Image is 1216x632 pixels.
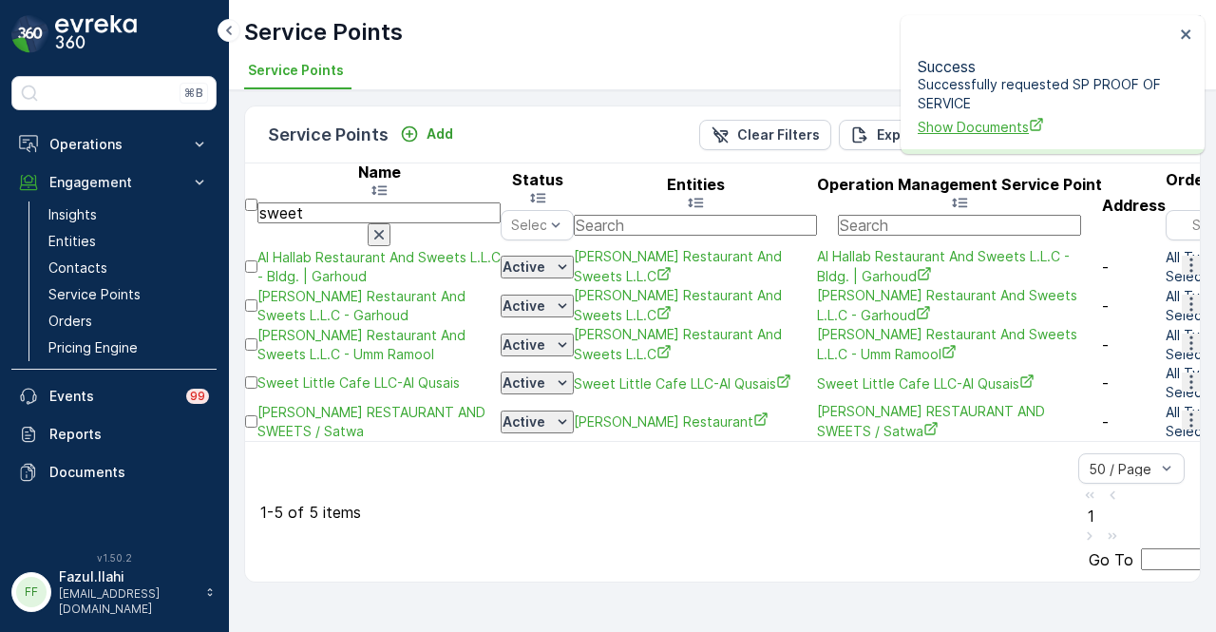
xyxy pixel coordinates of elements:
[48,232,96,251] p: Entities
[501,334,574,356] button: Active
[41,281,217,308] a: Service Points
[1102,247,1166,286] td: -
[918,58,1174,75] p: Success
[501,372,574,394] button: Active
[49,173,179,192] p: Engagement
[41,201,217,228] a: Insights
[257,403,501,441] span: [PERSON_NAME] RESTAURANT AND SWEETS / Satwa
[574,247,817,286] span: [PERSON_NAME] Restaurant And Sweets L.L.C
[257,248,501,286] a: Al Hallab Restaurant And Sweets L.L.C - Bldg. | Garhoud
[839,120,932,150] button: Export
[838,215,1081,236] input: Search
[190,389,205,404] p: 99
[268,122,389,148] p: Service Points
[244,17,403,48] p: Service Points
[817,373,1102,393] a: Sweet Little Cafe LLC-Al Qusais
[257,202,501,223] input: Search
[41,335,217,361] a: Pricing Engine
[16,577,47,607] div: FF
[817,402,1102,441] span: [PERSON_NAME] RESTAURANT AND SWEETS / Satwa
[11,415,217,453] a: Reports
[184,86,203,101] p: ⌘B
[11,453,217,491] a: Documents
[41,228,217,255] a: Entities
[503,335,545,354] p: Active
[574,325,817,364] a: Al Hallab Restaurant And Sweets L.L.C
[48,338,138,357] p: Pricing Engine
[59,586,196,617] p: [EMAIL_ADDRESS][DOMAIN_NAME]
[574,412,817,431] span: [PERSON_NAME] Restaurant
[41,255,217,281] a: Contacts
[877,125,921,144] p: Export
[503,373,545,393] p: Active
[260,504,361,521] p: 1-5 of 5 items
[392,123,461,145] button: Add
[817,402,1102,441] a: SHEHAR SIALKOT RESTAURANT AND SWEETS / Satwa
[1102,197,1166,214] p: Address
[574,215,817,236] input: Search
[11,552,217,564] span: v 1.50.2
[55,15,137,53] img: logo_dark-DEwI_e13.png
[48,205,97,224] p: Insights
[574,286,817,325] span: [PERSON_NAME] Restaurant And Sweets L.L.C
[501,295,574,317] button: Active
[1089,551,1133,568] span: Go To
[49,425,209,444] p: Reports
[257,326,501,364] span: [PERSON_NAME] Restaurant And Sweets L.L.C - Umm Ramool
[574,325,817,364] span: [PERSON_NAME] Restaurant And Sweets L.L.C
[1180,27,1193,45] button: close
[574,373,817,393] a: Sweet Little Cafe LLC-Al Qusais
[11,15,49,53] img: logo
[41,308,217,335] a: Orders
[574,247,817,286] a: Al Hallab Restaurant And Sweets L.L.C
[248,61,344,80] span: Service Points
[1102,364,1166,402] td: -
[257,287,501,325] span: [PERSON_NAME] Restaurant And Sweets L.L.C - Garhoud
[49,463,209,482] p: Documents
[574,412,817,431] a: Shehar Sialkot Restaurant
[48,259,107,278] p: Contacts
[501,256,574,278] button: Active
[11,163,217,201] button: Engagement
[503,412,545,431] p: Active
[1088,507,1094,526] span: 1
[503,258,545,277] p: Active
[49,387,175,406] p: Events
[1102,325,1166,364] td: -
[737,125,820,144] p: Clear Filters
[11,125,217,163] button: Operations
[817,286,1102,325] a: Al Hallab Restaurant And Sweets L.L.C - Garhoud
[257,163,501,181] p: Name
[257,403,501,441] a: SHEHAR SIALKOT RESTAURANT AND SWEETS / Satwa
[257,326,501,364] a: Al Hallab Restaurant And Sweets L.L.C - Umm Ramool
[11,567,217,617] button: FFFazul.Ilahi[EMAIL_ADDRESS][DOMAIN_NAME]
[918,117,1174,137] a: Show Documents
[918,75,1174,113] p: Successfully requested SP PROOF OF SERVICE
[48,285,141,304] p: Service Points
[817,247,1102,286] a: Al Hallab Restaurant And Sweets L.L.C - Bldg. | Garhoud
[48,312,92,331] p: Orders
[574,286,817,325] a: Al Hallab Restaurant And Sweets L.L.C
[574,176,817,193] p: Entities
[817,176,1102,193] p: Operation Management Service Point
[257,287,501,325] a: Al Hallab Restaurant And Sweets L.L.C - Garhoud
[59,567,196,586] p: Fazul.Ilahi
[1102,286,1166,325] td: -
[503,297,545,316] p: Active
[699,120,831,150] button: Clear Filters
[817,286,1102,325] span: [PERSON_NAME] Restaurant And Sweets L.L.C - Garhoud
[501,171,574,188] p: Status
[49,135,179,154] p: Operations
[817,325,1102,364] span: [PERSON_NAME] Restaurant And Sweets L.L.C - Umm Ramool
[501,411,574,433] button: Active
[257,373,501,393] a: Sweet Little Cafe LLC-Al Qusais
[1102,402,1166,441] td: -
[11,377,217,415] a: Events99
[427,124,453,144] p: Add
